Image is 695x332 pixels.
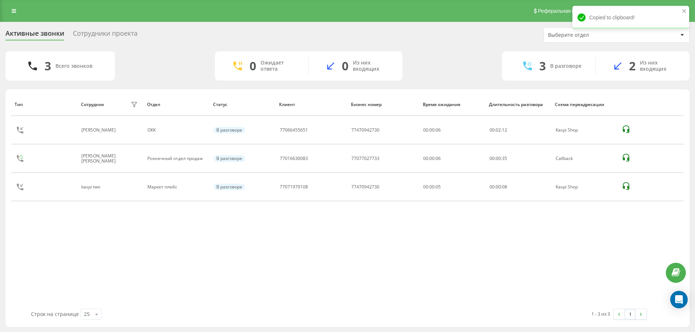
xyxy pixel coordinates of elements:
div: : : [490,128,507,133]
div: 3 [539,59,546,73]
div: [PERSON_NAME] [PERSON_NAME] [81,153,129,164]
div: 77071979108 [280,184,308,190]
div: Всего звонков [55,63,92,69]
div: Ожидает ответа [260,60,297,72]
div: Бизнес номер [351,102,416,107]
div: 00:00:05 [423,184,481,190]
div: Время ожидания [423,102,482,107]
div: Сотрудник [81,102,104,107]
div: В разговоре [213,184,245,190]
div: Маркет плейс [147,184,205,190]
span: 00 [490,155,495,161]
div: Kaspi Shop [556,128,614,133]
div: В разговоре [550,63,582,69]
div: 77470942730 [351,128,379,133]
div: 25 [84,310,90,318]
div: Callback [556,156,614,161]
div: 2 [629,59,636,73]
span: 35 [502,155,507,161]
span: 00 [496,184,501,190]
span: 00 [490,184,495,190]
div: kaspi two [81,184,102,190]
div: Из них входящих [353,60,391,72]
div: Розничный отдел продаж [147,156,205,161]
div: ОКК [147,128,205,133]
span: Строк на странице [31,310,79,317]
span: 00 [490,127,495,133]
div: 00:00:06 [423,128,481,133]
a: 1 [625,309,636,319]
div: 1 - 3 из 3 [591,310,610,317]
span: 00 [496,155,501,161]
div: 00:00:06 [423,156,481,161]
div: 77470942730 [351,184,379,190]
div: Open Intercom Messenger [670,291,688,308]
div: : : [490,156,507,161]
span: 02 [496,127,501,133]
div: : : [490,184,507,190]
div: В разговоре [213,127,245,133]
div: 77077027733 [351,156,379,161]
button: close [682,8,687,15]
div: Copied to clipboard! [572,6,689,29]
div: 77066455651 [280,128,308,133]
div: Тип [15,102,74,107]
div: 77016630083 [280,156,308,161]
span: 12 [502,127,507,133]
div: Отдел [147,102,206,107]
div: Статус [213,102,272,107]
div: 0 [342,59,348,73]
div: 0 [250,59,256,73]
div: Активные звонки [5,30,64,41]
div: Kaspi Shop [556,184,614,190]
div: Из них входящих [640,60,679,72]
div: 3 [45,59,51,73]
div: Выберите отдел [548,32,635,38]
span: Реферальная программа [538,8,598,14]
div: Схема переадресации [555,102,614,107]
div: В разговоре [213,155,245,162]
div: [PERSON_NAME] [81,128,117,133]
span: 08 [502,184,507,190]
div: Сотрудники проекта [73,30,138,41]
div: Длительность разговора [489,102,548,107]
div: Клиент [279,102,344,107]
